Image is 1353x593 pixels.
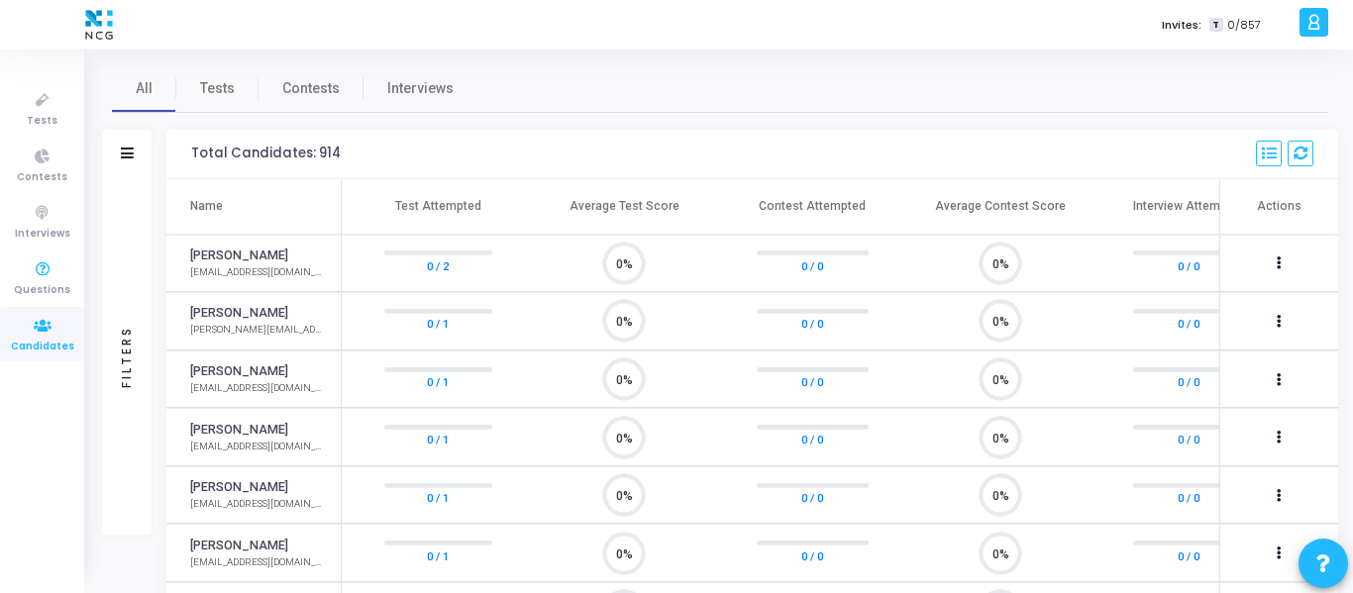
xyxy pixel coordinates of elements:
[190,555,321,570] div: [EMAIL_ADDRESS][DOMAIN_NAME]
[17,169,67,186] span: Contests
[530,179,718,235] th: Average Test Score
[427,255,449,275] a: 0 / 2
[15,226,70,243] span: Interviews
[801,255,823,275] a: 0 / 0
[27,113,57,130] span: Tests
[801,545,823,565] a: 0 / 0
[190,197,223,215] div: Name
[282,78,340,99] span: Contests
[190,247,288,265] a: [PERSON_NAME]
[11,339,74,355] span: Candidates
[1209,18,1222,33] span: T
[387,78,454,99] span: Interviews
[14,282,70,299] span: Questions
[801,430,823,449] a: 0 / 0
[190,440,321,454] div: [EMAIL_ADDRESS][DOMAIN_NAME]
[1178,545,1199,565] a: 0 / 0
[427,430,449,449] a: 0 / 1
[801,314,823,334] a: 0 / 0
[190,478,288,497] a: [PERSON_NAME]
[801,488,823,508] a: 0 / 0
[118,247,136,465] div: Filters
[190,381,321,396] div: [EMAIL_ADDRESS][DOMAIN_NAME]
[427,545,449,565] a: 0 / 1
[136,78,153,99] span: All
[427,372,449,392] a: 0 / 1
[1219,179,1338,235] th: Actions
[1178,314,1199,334] a: 0 / 0
[1178,255,1199,275] a: 0 / 0
[200,78,235,99] span: Tests
[190,304,288,323] a: [PERSON_NAME]
[80,5,118,45] img: logo
[342,179,530,235] th: Test Attempted
[190,265,321,280] div: [EMAIL_ADDRESS][DOMAIN_NAME]
[190,537,288,555] a: [PERSON_NAME]
[1094,179,1283,235] th: Interview Attempted
[427,314,449,334] a: 0 / 1
[906,179,1094,235] th: Average Contest Score
[1178,372,1199,392] a: 0 / 0
[1178,430,1199,449] a: 0 / 0
[191,146,341,161] div: Total Candidates: 914
[1162,17,1201,34] label: Invites:
[801,372,823,392] a: 0 / 0
[190,421,288,440] a: [PERSON_NAME]
[190,323,321,338] div: [PERSON_NAME][EMAIL_ADDRESS][PERSON_NAME][DOMAIN_NAME]
[190,497,321,512] div: [EMAIL_ADDRESS][DOMAIN_NAME]
[1178,488,1199,508] a: 0 / 0
[190,362,288,381] a: [PERSON_NAME]
[1227,17,1261,34] span: 0/857
[427,488,449,508] a: 0 / 1
[718,179,906,235] th: Contest Attempted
